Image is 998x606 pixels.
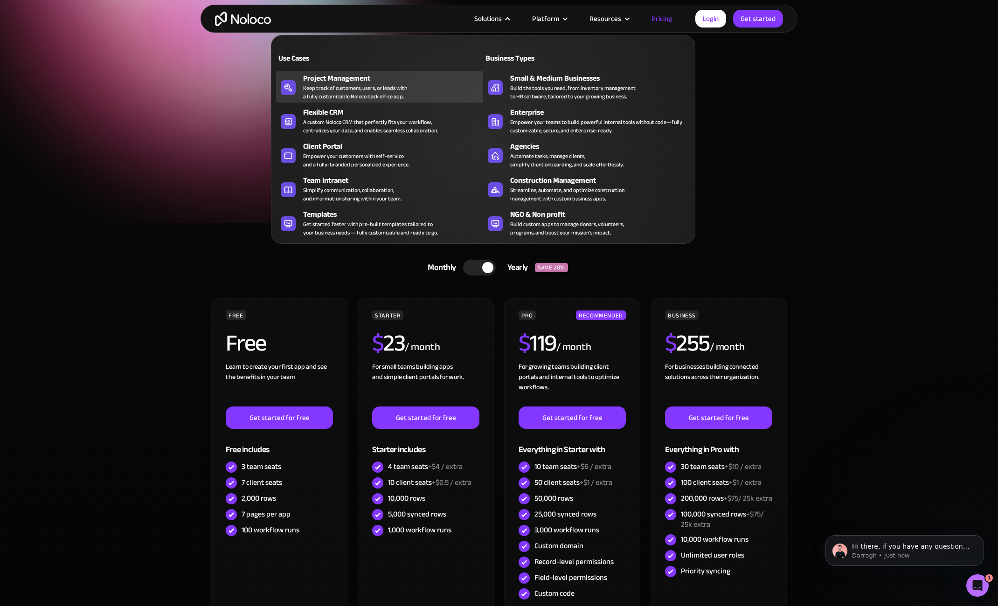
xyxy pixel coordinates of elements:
div: 25,000 synced rows [534,509,596,519]
div: Use Cases [276,53,376,64]
div: 3 team seats [242,461,281,472]
div: Project Management [303,73,487,84]
div: Priority syncing [681,566,730,576]
div: 100 client seats [681,477,762,488]
span: +$75/ 25k extra [681,507,764,531]
div: Yearly [496,261,535,275]
div: / month [405,340,440,355]
div: Starter includes [372,429,479,459]
a: Get started for free [372,406,479,429]
div: Simplify communication, collaboration, and information sharing within your team. [303,186,402,203]
a: Get started for free [519,406,626,429]
div: Team Intranet [303,175,487,186]
a: AgenciesAutomate tasks, manage clients,simplify client onboarding, and scale effortlessly. [483,139,690,171]
div: Monthly [416,261,463,275]
a: Small & Medium BusinessesBuild the tools you need, from inventory managementto HR software, tailo... [483,71,690,103]
span: $ [372,321,384,365]
h1: Flexible Pricing Designed for Business [210,67,788,123]
span: +$1 / extra [580,475,612,489]
div: Client Portal [303,141,487,152]
div: Field-level permissions [534,572,607,583]
div: Business Types [483,53,583,64]
div: Learn to create your first app and see the benefits in your team ‍ [226,362,333,406]
div: Everything in Pro with [665,429,772,459]
div: Empower your teams to build powerful internal tools without code—fully customizable, secure, and ... [510,118,686,135]
div: PRO [519,310,536,320]
div: A custom Noloco CRM that perfectly fits your workflow, centralizes your data, and enables seamles... [303,118,438,135]
a: home [215,12,271,26]
div: 2,000 rows [242,493,276,503]
div: 30 team seats [681,461,762,472]
div: 1,000 workflow runs [388,525,451,535]
div: Unlimited user roles [681,550,744,560]
div: STARTER [372,310,403,320]
h2: Free [226,331,266,355]
a: Use Cases [276,47,483,69]
div: Custom code [534,588,575,599]
span: +$0.5 / extra [432,475,471,489]
span: +$4 / extra [428,460,463,474]
div: / month [556,340,591,355]
div: 5,000 synced rows [388,509,446,519]
div: Record-level permissions [534,557,614,567]
div: 10 client seats [388,477,471,488]
a: NGO & Non profitBuild custom apps to manage donors, volunteers,programs, and boost your mission’s... [483,207,690,239]
div: 3,000 workflow runs [534,525,599,535]
a: Get started for free [226,406,333,429]
div: 10 team seats [534,461,611,472]
div: Automate tasks, manage clients, simplify client onboarding, and scale effortlessly. [510,152,624,169]
div: Build the tools you need, from inventory management to HR software, tailored to your growing busi... [510,84,636,101]
span: $ [519,321,530,365]
div: 7 client seats [242,477,282,488]
div: Solutions [463,13,520,25]
div: Free includes [226,429,333,459]
div: 4 team seats [388,461,463,472]
h2: Start for free. Upgrade to support your business at any stage. [210,132,788,146]
div: Solutions [474,13,502,25]
div: Empower your customers with self-service and a fully-branded personalized experience. [303,152,409,169]
h2: 255 [665,331,710,355]
div: Streamline, automate, and optimize construction management with custom business apps. [510,186,624,203]
div: NGO & Non profit [510,209,694,220]
a: TemplatesGet started faster with pre-built templates tailored toyour business needs — fully custo... [276,207,483,239]
span: +$1 / extra [729,475,762,489]
div: 10,000 rows [388,493,425,503]
div: Resources [578,13,640,25]
div: Agencies [510,141,694,152]
div: RECOMMENDED [576,310,626,320]
div: For small teams building apps and simple client portals for work. ‍ [372,362,479,406]
nav: Solutions [271,22,695,244]
a: Construction ManagementStreamline, automate, and optimize constructionmanagement with custom busi... [483,173,690,205]
div: 100 workflow runs [242,525,299,535]
div: / month [710,340,745,355]
a: EnterpriseEmpower your teams to build powerful internal tools without code—fully customizable, se... [483,105,690,137]
div: 50,000 rows [534,493,573,503]
div: Templates [303,209,487,220]
a: Login [695,10,726,28]
div: For businesses building connected solutions across their organization. ‍ [665,362,772,406]
div: FREE [226,310,246,320]
div: 50 client seats [534,477,612,488]
a: Pricing [640,13,684,25]
div: SAVE 20% [535,263,568,272]
div: Custom domain [534,541,583,551]
div: Get started faster with pre-built templates tailored to your business needs — fully customizable ... [303,220,438,237]
div: 7 pages per app [242,509,291,519]
a: Project ManagementKeep track of customers, users, or leads witha fully customizable Noloco back o... [276,71,483,103]
div: BUSINESS [665,310,699,320]
a: Team IntranetSimplify communication, collaboration,and information sharing within your team. [276,173,483,205]
a: Get started for free [665,406,772,429]
div: For growing teams building client portals and internal tools to optimize workflows. [519,362,626,406]
div: 10,000 workflow runs [681,534,748,544]
iframe: Intercom live chat [966,574,989,597]
div: Resources [589,13,621,25]
a: Get started [733,10,783,28]
div: Construction Management [510,175,694,186]
span: +$10 / extra [725,460,762,474]
div: Everything in Starter with [519,429,626,459]
div: 200,000 rows [681,493,772,503]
